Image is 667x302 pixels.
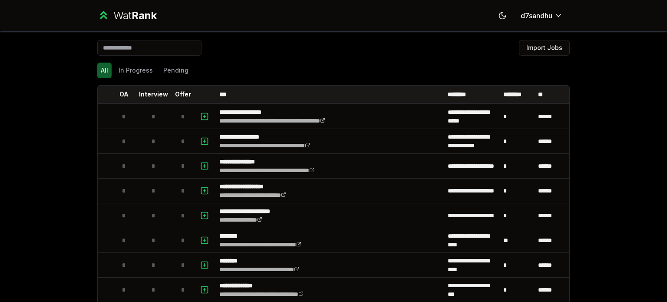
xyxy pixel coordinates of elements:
[519,40,570,56] button: Import Jobs
[113,9,157,23] div: Wat
[175,90,191,99] p: Offer
[514,8,570,23] button: d7sandhu
[119,90,129,99] p: OA
[97,63,112,78] button: All
[521,10,552,21] span: d7sandhu
[115,63,156,78] button: In Progress
[160,63,192,78] button: Pending
[132,9,157,22] span: Rank
[139,90,168,99] p: Interview
[97,9,157,23] a: WatRank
